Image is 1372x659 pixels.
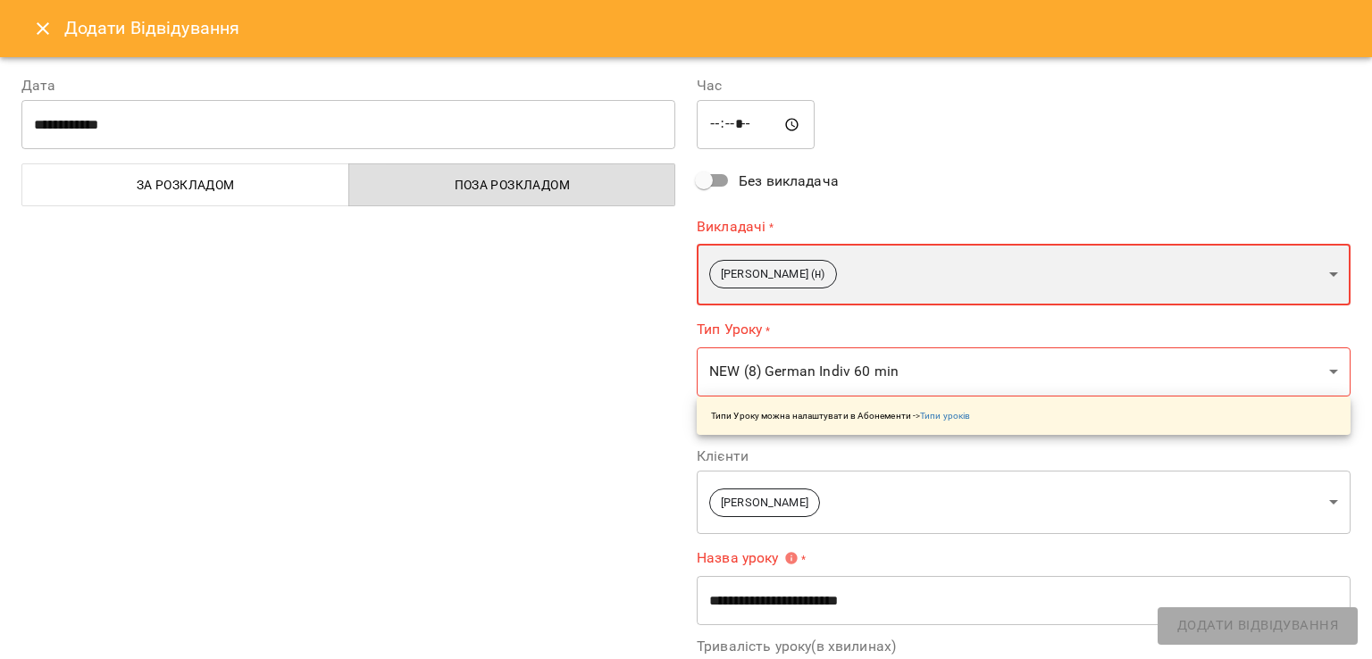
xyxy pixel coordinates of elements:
button: Close [21,7,64,50]
label: Дата [21,79,675,93]
span: Поза розкладом [360,174,665,196]
label: Тип Уроку [697,320,1351,340]
svg: Вкажіть назву уроку або виберіть клієнтів [784,551,799,565]
label: Викладачі [697,216,1351,237]
label: Тривалість уроку(в хвилинах) [697,639,1351,654]
div: [PERSON_NAME] [697,471,1351,534]
span: За розкладом [33,174,339,196]
label: Клієнти [697,449,1351,463]
div: NEW (8) German Indiv 60 min [697,346,1351,396]
h6: Додати Відвідування [64,14,240,42]
label: Час [697,79,1351,93]
span: Назва уроку [697,551,799,565]
a: Типи уроків [920,411,970,421]
div: [PERSON_NAME] (н) [697,244,1351,305]
p: Типи Уроку можна налаштувати в Абонементи -> [711,409,970,422]
button: Поза розкладом [348,163,676,206]
span: [PERSON_NAME] [710,495,819,512]
span: Без викладача [739,171,839,192]
button: За розкладом [21,163,349,206]
span: [PERSON_NAME] (н) [710,266,836,283]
